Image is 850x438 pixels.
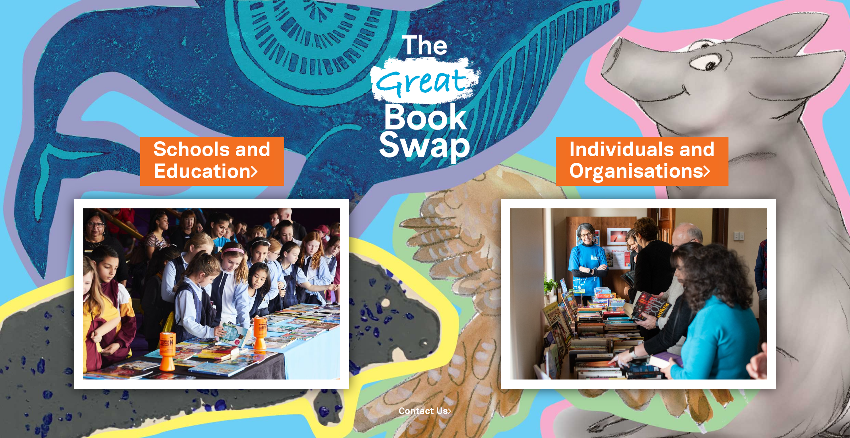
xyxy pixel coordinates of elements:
[359,8,491,183] img: Great Bookswap logo
[399,407,451,416] a: Contact Us
[74,199,349,389] img: Schools and Education
[153,136,271,186] a: Schools andEducation
[501,199,776,389] img: Individuals and Organisations
[569,136,715,186] a: Individuals andOrganisations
